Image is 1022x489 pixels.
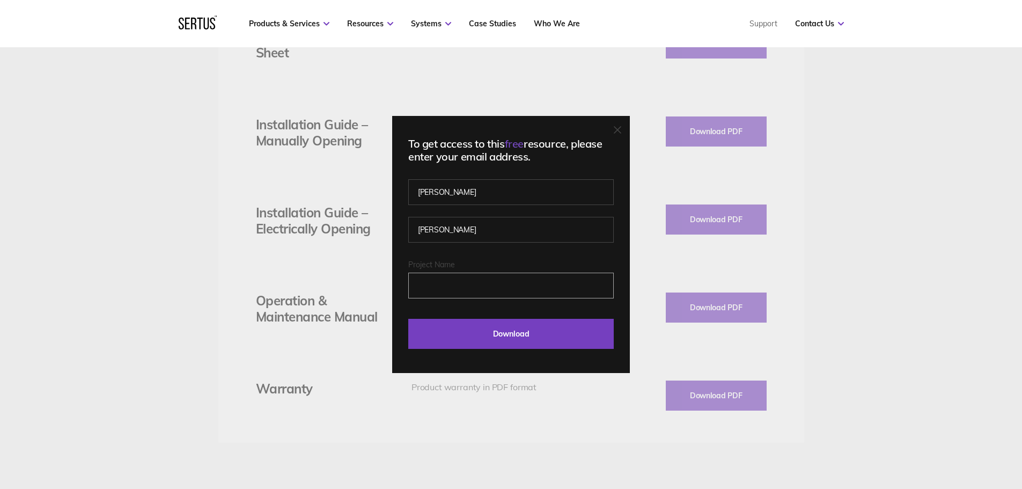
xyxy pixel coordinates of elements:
input: Last name* [408,217,614,243]
a: Systems [411,19,451,28]
input: First name* [408,179,614,205]
a: Resources [347,19,393,28]
a: Products & Services [249,19,329,28]
span: free [505,137,524,150]
input: Download [408,319,614,349]
a: Case Studies [469,19,516,28]
span: Project Name [408,260,455,269]
iframe: Chat Widget [829,364,1022,489]
a: Support [749,19,777,28]
div: To get access to this resource, please enter your email address. [408,137,614,163]
a: Who We Are [534,19,580,28]
a: Contact Us [795,19,844,28]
